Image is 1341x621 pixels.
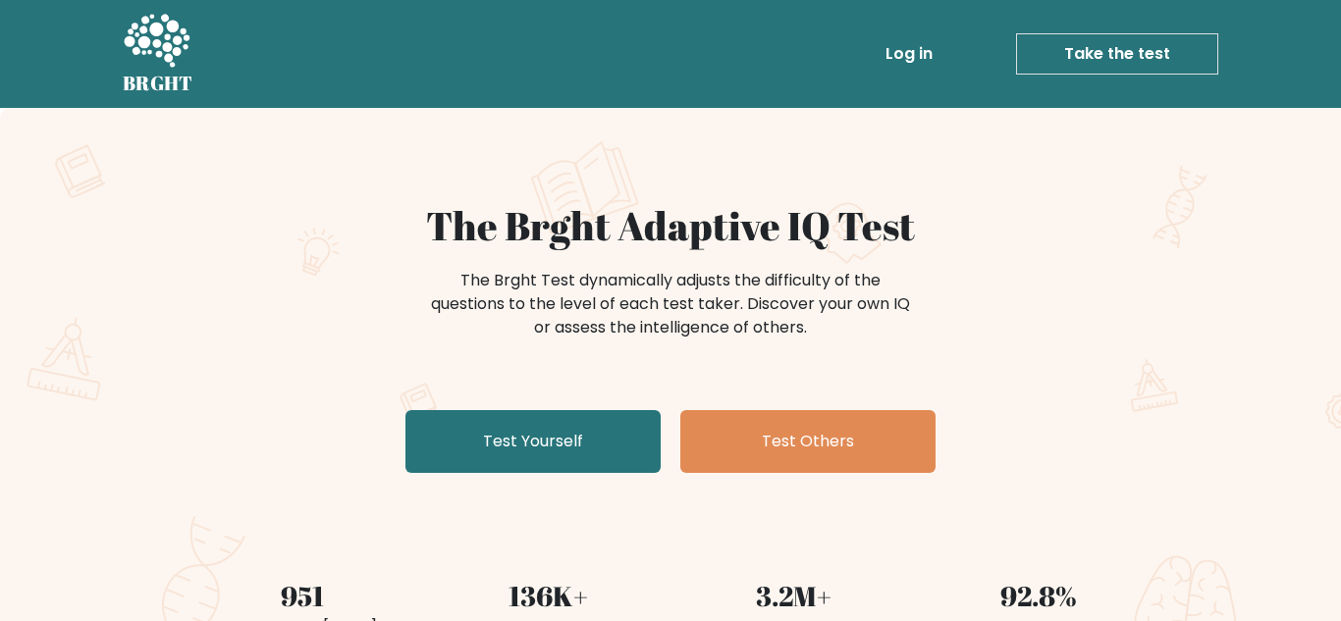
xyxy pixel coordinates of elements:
div: The Brght Test dynamically adjusts the difficulty of the questions to the level of each test take... [425,269,916,339]
h5: BRGHT [123,72,193,95]
div: 92.8% [928,575,1150,616]
h1: The Brght Adaptive IQ Test [191,202,1150,249]
a: Test Yourself [405,410,661,473]
div: 951 [191,575,413,616]
div: 3.2M+ [682,575,904,616]
div: 136K+ [437,575,659,616]
a: Take the test [1016,33,1218,75]
a: BRGHT [123,8,193,100]
a: Log in [878,34,940,74]
a: Test Others [680,410,936,473]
